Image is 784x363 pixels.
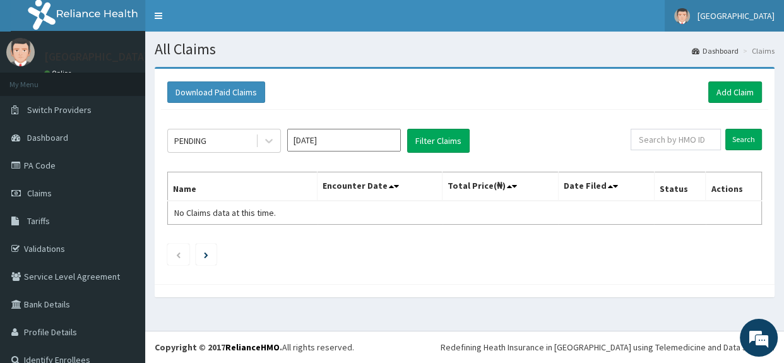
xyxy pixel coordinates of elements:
[27,215,50,227] span: Tariffs
[674,8,690,24] img: User Image
[442,172,559,201] th: Total Price(₦)
[174,207,276,218] span: No Claims data at this time.
[740,45,775,56] li: Claims
[204,249,208,260] a: Next page
[225,342,280,353] a: RelianceHMO
[27,104,92,116] span: Switch Providers
[23,63,51,95] img: d_794563401_company_1708531726252_794563401
[155,41,775,57] h1: All Claims
[175,249,181,260] a: Previous page
[174,134,206,147] div: PENDING
[27,187,52,199] span: Claims
[6,38,35,66] img: User Image
[168,172,318,201] th: Name
[631,129,721,150] input: Search by HMO ID
[708,81,762,103] a: Add Claim
[318,172,442,201] th: Encounter Date
[558,172,654,201] th: Date Filed
[6,235,241,279] textarea: Type your message and hit 'Enter'
[27,132,68,143] span: Dashboard
[66,71,212,87] div: Chat with us now
[407,129,470,153] button: Filter Claims
[441,341,775,354] div: Redefining Heath Insurance in [GEOGRAPHIC_DATA] using Telemedicine and Data Science!
[73,104,174,232] span: We're online!
[692,45,739,56] a: Dashboard
[706,172,762,201] th: Actions
[167,81,265,103] button: Download Paid Claims
[654,172,706,201] th: Status
[44,51,148,62] p: [GEOGRAPHIC_DATA]
[44,69,74,78] a: Online
[287,129,401,152] input: Select Month and Year
[207,6,237,37] div: Minimize live chat window
[725,129,762,150] input: Search
[155,342,282,353] strong: Copyright © 2017 .
[145,331,784,363] footer: All rights reserved.
[698,10,775,21] span: [GEOGRAPHIC_DATA]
